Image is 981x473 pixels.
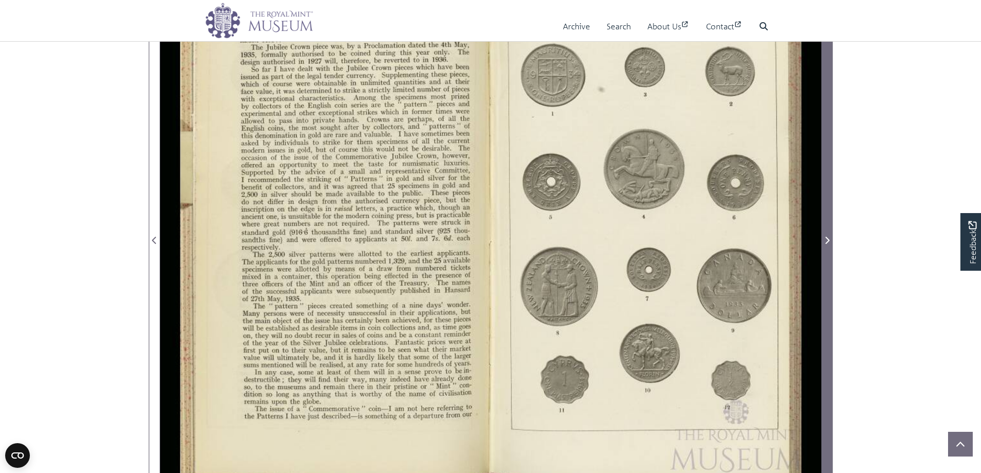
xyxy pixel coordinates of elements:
button: Scroll to top [948,432,973,457]
a: Would you like to provide feedback? [960,213,981,271]
a: About Us [647,12,690,41]
button: Open CMP widget [5,443,30,468]
a: Contact [706,12,743,41]
img: logo_wide.png [205,3,313,39]
span: Feedback [966,221,978,264]
a: Search [607,12,631,41]
a: Archive [563,12,590,41]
